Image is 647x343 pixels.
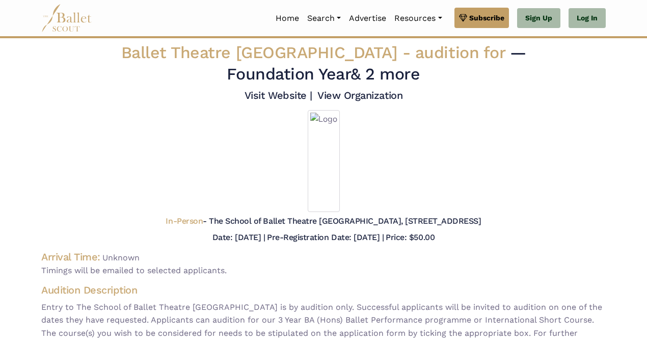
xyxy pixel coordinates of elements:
a: Advertise [345,8,390,29]
a: Search [303,8,345,29]
span: In-Person [166,216,203,226]
a: Home [272,8,303,29]
a: Visit Website | [245,89,312,101]
a: & 2 more [351,64,420,84]
img: gem.svg [459,12,467,23]
span: — Foundation Year [227,43,526,84]
h5: - The School of Ballet Theatre [GEOGRAPHIC_DATA], [STREET_ADDRESS] [166,216,481,227]
span: Subscribe [469,12,504,23]
h4: Arrival Time: [41,251,100,263]
a: Sign Up [517,8,560,29]
a: Resources [390,8,446,29]
span: Ballet Theatre [GEOGRAPHIC_DATA] - [121,43,510,62]
a: Log In [569,8,606,29]
span: Unknown [102,253,140,262]
h4: Audition Description [41,283,606,297]
h5: Pre-Registration Date: [DATE] | [267,232,384,242]
span: audition for [415,43,505,62]
img: Logo [308,110,340,212]
h5: Date: [DATE] | [212,232,265,242]
a: View Organization [317,89,402,101]
h5: Price: $50.00 [386,232,435,242]
span: Timings will be emailed to selected applicants. [41,264,606,277]
a: Subscribe [454,8,509,28]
